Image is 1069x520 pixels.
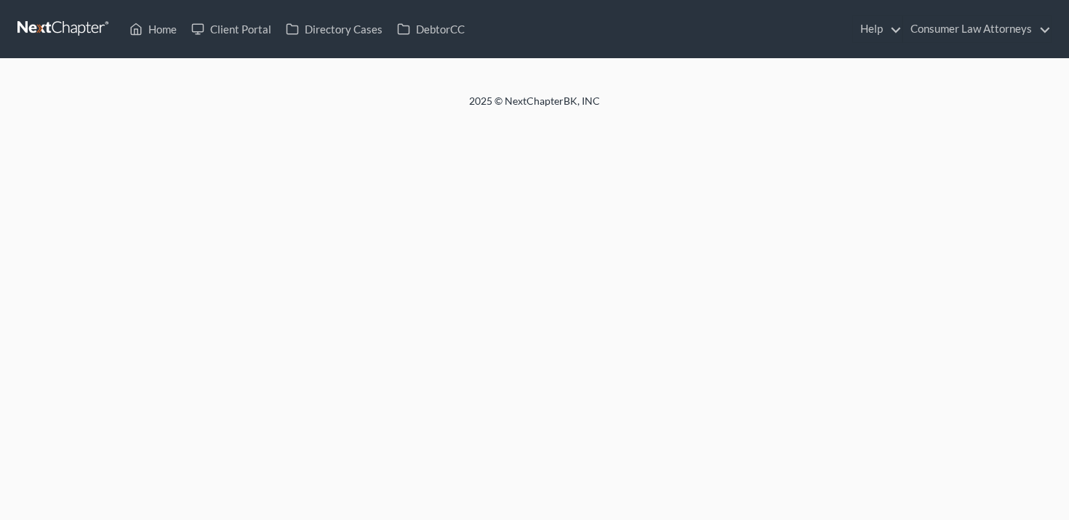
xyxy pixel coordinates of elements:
[853,16,902,42] a: Help
[279,16,390,42] a: Directory Cases
[120,94,949,120] div: 2025 © NextChapterBK, INC
[184,16,279,42] a: Client Portal
[903,16,1051,42] a: Consumer Law Attorneys
[122,16,184,42] a: Home
[390,16,472,42] a: DebtorCC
